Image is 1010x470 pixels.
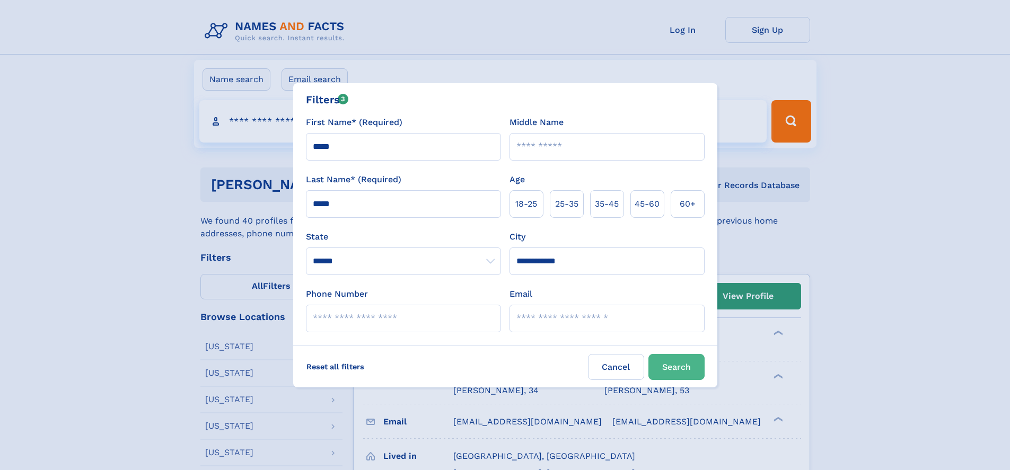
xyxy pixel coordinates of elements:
[588,354,644,380] label: Cancel
[306,230,501,243] label: State
[306,173,401,186] label: Last Name* (Required)
[306,116,402,129] label: First Name* (Required)
[515,198,537,210] span: 18‑25
[306,92,349,108] div: Filters
[680,198,696,210] span: 60+
[300,354,371,379] label: Reset all filters
[595,198,619,210] span: 35‑45
[555,198,578,210] span: 25‑35
[635,198,660,210] span: 45‑60
[648,354,705,380] button: Search
[510,173,525,186] label: Age
[510,230,525,243] label: City
[306,288,368,300] label: Phone Number
[510,116,564,129] label: Middle Name
[510,288,532,300] label: Email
